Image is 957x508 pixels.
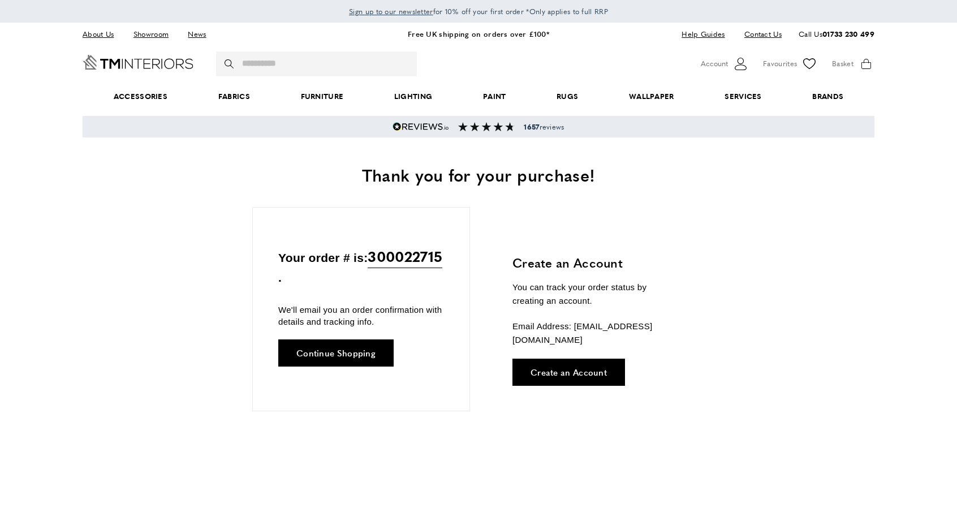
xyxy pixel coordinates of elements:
[368,245,442,268] span: 300022715
[179,27,214,42] a: News
[524,122,564,131] span: reviews
[278,304,444,328] p: We'll email you an order confirmation with details and tracking info.
[83,55,193,70] a: Go to Home page
[787,79,869,114] a: Brands
[763,55,818,72] a: Favourites
[296,348,376,357] span: Continue Shopping
[736,27,782,42] a: Contact Us
[393,122,449,131] img: Reviews.io 5 stars
[512,281,679,308] p: You can track your order status by creating an account.
[349,6,433,17] a: Sign up to our newsletter
[512,254,679,272] h3: Create an Account
[512,320,679,347] p: Email Address: [EMAIL_ADDRESS][DOMAIN_NAME]
[673,27,733,42] a: Help Guides
[603,79,699,114] a: Wallpaper
[369,79,458,114] a: Lighting
[83,27,122,42] a: About Us
[408,28,549,39] a: Free UK shipping on orders over £100*
[701,58,728,70] span: Account
[512,359,625,386] a: Create an Account
[524,122,539,132] strong: 1657
[193,79,275,114] a: Fabrics
[362,162,595,187] span: Thank you for your purchase!
[458,122,515,131] img: Reviews section
[88,79,193,114] span: Accessories
[125,27,177,42] a: Showroom
[278,339,394,367] a: Continue Shopping
[349,6,433,16] span: Sign up to our newsletter
[225,51,236,76] button: Search
[701,55,749,72] button: Customer Account
[349,6,608,16] span: for 10% off your first order *Only applies to full RRP
[278,245,444,287] p: Your order # is: .
[799,28,874,40] p: Call Us
[275,79,369,114] a: Furniture
[458,79,531,114] a: Paint
[822,28,874,39] a: 01733 230 499
[531,368,607,376] span: Create an Account
[763,58,797,70] span: Favourites
[531,79,603,114] a: Rugs
[700,79,787,114] a: Services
